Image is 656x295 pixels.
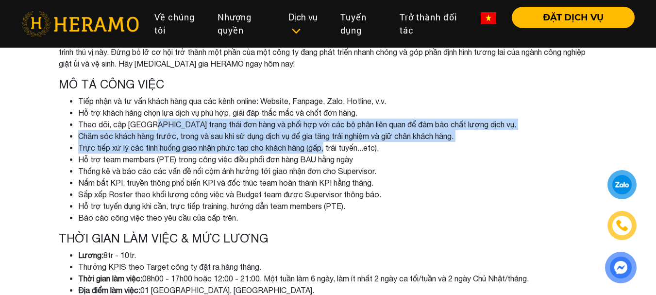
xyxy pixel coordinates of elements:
img: phone-icon [617,220,627,231]
button: ĐẶT DỊCH VỤ [512,7,635,28]
li: Thưởng KPIS theo Target công ty đặt ra hàng tháng. [78,261,598,273]
img: vn-flag.png [481,12,496,24]
a: Nhượng quyền [210,7,281,41]
a: Trở thành đối tác [392,7,473,41]
li: Nắm bắt KPI, truyền thông phổ biến KPI và đốc thúc team hoàn thành KPI hằng tháng. [78,177,598,189]
li: Trực tiếp xử lý các tình huống giao nhận phức tạp cho khách hàng (gấp, trái tuyến...etc). [78,142,598,154]
li: Theo dõi, cập [GEOGRAPHIC_DATA] trạng thái đơn hàng và phối hợp với các bộ phận liên quan để đảm ... [78,119,598,130]
strong: Lương: [78,251,103,260]
a: phone-icon [609,212,635,239]
li: Thống kê và báo cáo các vấn đề nổi cộm ảnh hưởng tới giao nhận đơn cho Supervisor. [78,165,598,177]
h4: Thời gian làm việc & Mức lương [59,231,598,245]
img: heramo-logo.png [21,11,139,36]
li: Hỗ trợ tuyển dụng khi cần, trực tiếp training, hướng dẫn team members (PTE). [78,200,598,212]
li: Hỗ trợ team members (PTE) trong công việc điều phối đơn hàng BAU hằng ngày [78,154,598,165]
li: 08h00 - 17h00 hoặc 12:00 - 21:00. Một tuần làm 6 ngày, làm ít nhất 2 ngày ca tối/tuần và 2 ngày C... [78,273,598,284]
strong: Địa điểm làm việc: [78,286,140,295]
li: Hỗ trợ khách hàng chọn lựa dịch vụ phù hợp, giải đáp thắc mắc và chốt đơn hàng. [78,107,598,119]
li: 8tr - 10tr. [78,249,598,261]
li: Tiếp nhận và tư vấn khách hàng qua các kênh online: Website, Fanpage, Zalo, Hotline, v.v. [78,95,598,107]
a: Tuyển dụng [333,7,392,41]
a: ĐẶT DỊCH VỤ [504,13,635,22]
h4: Mô tả công việc [59,77,598,91]
li: Báo cáo công việc theo yêu cầu của cấp trên. [78,212,598,224]
a: Về chúng tôi [147,7,210,41]
img: subToggleIcon [291,26,301,36]
li: Sắp xếp Roster theo khối lượng công việc và Budget team được Supervisor thông báo. [78,189,598,200]
strong: Thời gian làm việc: [78,274,142,283]
li: Chăm sóc khách hàng trước, trong và sau khi sử dụng dịch vụ để gia tăng trải nghiệm và giữ chân k... [78,130,598,142]
div: Dịch vụ [288,11,325,37]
